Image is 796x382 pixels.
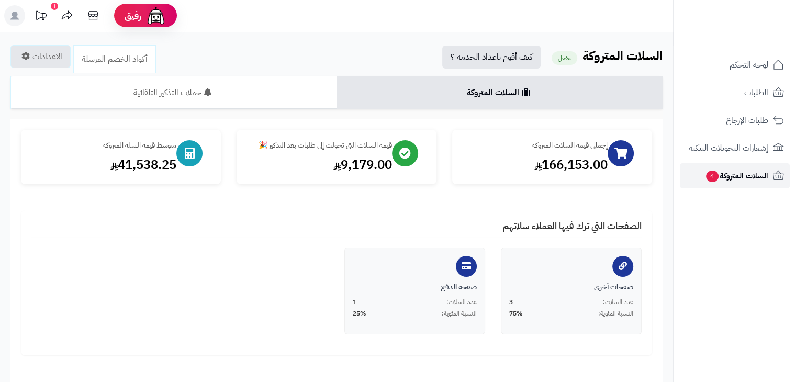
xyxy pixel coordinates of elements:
[509,298,513,307] span: 3
[10,76,337,109] a: حملات التذكير التلقائية
[744,85,768,100] span: الطلبات
[680,163,790,188] a: السلات المتروكة4
[680,136,790,161] a: إشعارات التحويلات البنكية
[463,156,608,174] div: 166,153.00
[353,298,356,307] span: 1
[552,51,577,65] small: مفعل
[598,309,633,318] span: النسبة المئوية:
[125,9,141,22] span: رفيق
[603,298,633,307] span: عدد السلات:
[509,309,523,318] span: 75%
[31,221,642,237] h4: الصفحات التي ترك فيها العملاء سلاتهم
[247,140,392,151] div: قيمة السلات التي تحولت إلى طلبات بعد التذكير 🎉
[31,140,176,151] div: متوسط قيمة السلة المتروكة
[145,5,166,26] img: ai-face.png
[582,47,663,65] b: السلات المتروكة
[51,3,58,10] div: 1
[31,156,176,174] div: 41,538.25
[463,140,608,151] div: إجمالي قيمة السلات المتروكة
[705,170,719,183] span: 4
[509,282,633,293] div: صفحات أخرى
[680,80,790,105] a: الطلبات
[73,45,156,73] a: أكواد الخصم المرسلة
[680,52,790,77] a: لوحة التحكم
[705,168,768,183] span: السلات المتروكة
[247,156,392,174] div: 9,179.00
[689,141,768,155] span: إشعارات التحويلات البنكية
[725,15,786,37] img: logo-2.png
[337,76,663,109] a: السلات المتروكة
[726,113,768,128] span: طلبات الإرجاع
[442,46,541,69] a: كيف أقوم باعداد الخدمة ؟
[28,5,54,29] a: تحديثات المنصة
[10,45,71,68] a: الاعدادات
[680,108,790,133] a: طلبات الإرجاع
[730,58,768,72] span: لوحة التحكم
[353,309,366,318] span: 25%
[446,298,477,307] span: عدد السلات:
[353,282,477,293] div: صفحة الدفع
[442,309,477,318] span: النسبة المئوية:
